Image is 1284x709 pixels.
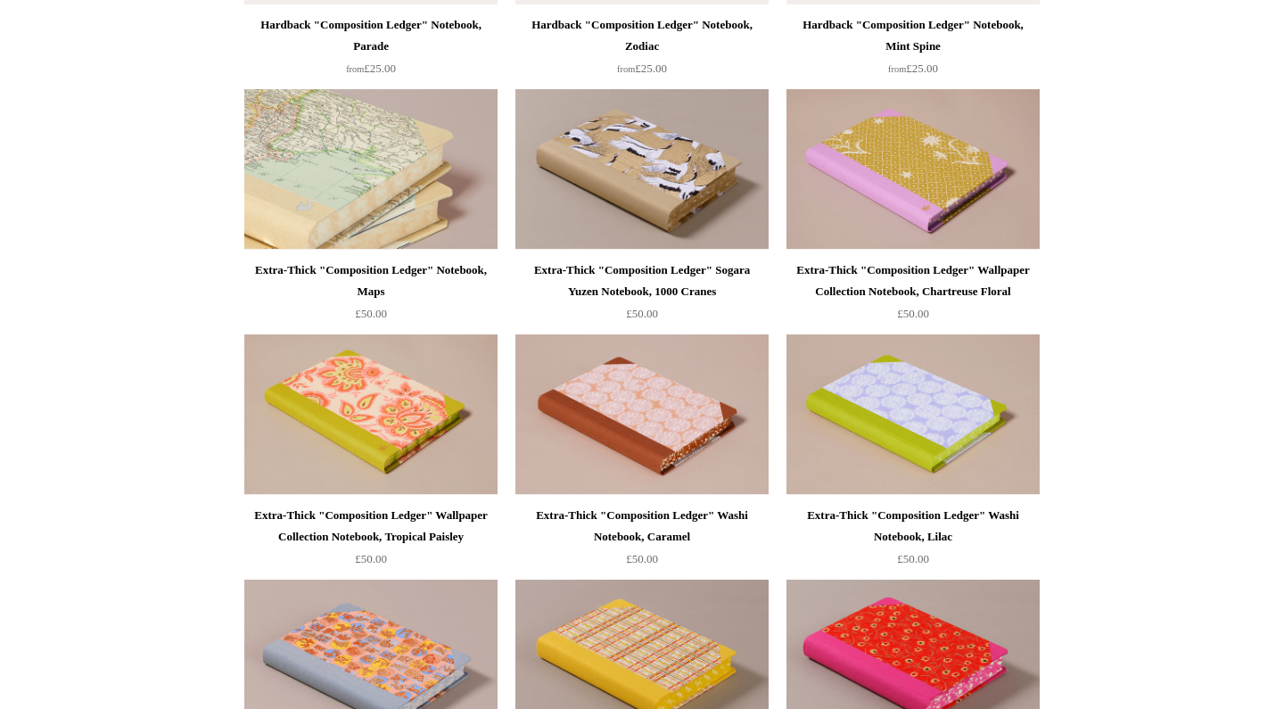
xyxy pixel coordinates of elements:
img: Extra-Thick "Composition Ledger" Wallpaper Collection Notebook, Tropical Paisley [244,334,498,495]
div: Hardback "Composition Ledger" Notebook, Zodiac [520,14,764,57]
a: Hardback "Composition Ledger" Notebook, Parade from£25.00 [244,14,498,87]
span: £50.00 [897,552,929,565]
span: £25.00 [346,62,396,75]
a: Extra-Thick "Composition Ledger" Sogara Yuzen Notebook, 1000 Cranes Extra-Thick "Composition Ledg... [515,89,769,250]
a: Extra-Thick "Composition Ledger" Notebook, Maps £50.00 [244,260,498,333]
a: Extra-Thick "Composition Ledger" Washi Notebook, Caramel £50.00 [515,505,769,578]
a: Hardback "Composition Ledger" Notebook, Mint Spine from£25.00 [786,14,1040,87]
a: Extra-Thick "Composition Ledger" Washi Notebook, Lilac £50.00 [786,505,1040,578]
a: Extra-Thick "Composition Ledger" Notebook, Maps Extra-Thick "Composition Ledger" Notebook, Maps [244,89,498,250]
a: Hardback "Composition Ledger" Notebook, Zodiac from£25.00 [515,14,769,87]
span: £50.00 [626,307,658,320]
div: Hardback "Composition Ledger" Notebook, Parade [249,14,493,57]
a: Extra-Thick "Composition Ledger" Wallpaper Collection Notebook, Tropical Paisley Extra-Thick "Com... [244,334,498,495]
span: from [888,64,906,74]
span: £50.00 [897,307,929,320]
div: Extra-Thick "Composition Ledger" Wallpaper Collection Notebook, Chartreuse Floral [791,260,1035,302]
img: Extra-Thick "Composition Ledger" Washi Notebook, Caramel [515,334,769,495]
a: Extra-Thick "Composition Ledger" Wallpaper Collection Notebook, Chartreuse Floral Extra-Thick "Co... [786,89,1040,250]
img: Extra-Thick "Composition Ledger" Notebook, Maps [244,89,498,250]
a: Extra-Thick "Composition Ledger" Sogara Yuzen Notebook, 1000 Cranes £50.00 [515,260,769,333]
div: Extra-Thick "Composition Ledger" Wallpaper Collection Notebook, Tropical Paisley [249,505,493,548]
a: Extra-Thick "Composition Ledger" Washi Notebook, Caramel Extra-Thick "Composition Ledger" Washi N... [515,334,769,495]
span: £50.00 [626,552,658,565]
div: Extra-Thick "Composition Ledger" Washi Notebook, Lilac [791,505,1035,548]
a: Extra-Thick "Composition Ledger" Washi Notebook, Lilac Extra-Thick "Composition Ledger" Washi Not... [786,334,1040,495]
a: Extra-Thick "Composition Ledger" Wallpaper Collection Notebook, Tropical Paisley £50.00 [244,505,498,578]
span: from [617,64,635,74]
div: Extra-Thick "Composition Ledger" Washi Notebook, Caramel [520,505,764,548]
img: Extra-Thick "Composition Ledger" Washi Notebook, Lilac [786,334,1040,495]
div: Hardback "Composition Ledger" Notebook, Mint Spine [791,14,1035,57]
span: £50.00 [355,307,387,320]
span: £50.00 [355,552,387,565]
span: £25.00 [617,62,667,75]
span: £25.00 [888,62,938,75]
span: from [346,64,364,74]
img: Extra-Thick "Composition Ledger" Wallpaper Collection Notebook, Chartreuse Floral [786,89,1040,250]
div: Extra-Thick "Composition Ledger" Sogara Yuzen Notebook, 1000 Cranes [520,260,764,302]
img: Extra-Thick "Composition Ledger" Sogara Yuzen Notebook, 1000 Cranes [515,89,769,250]
div: Extra-Thick "Composition Ledger" Notebook, Maps [249,260,493,302]
a: Extra-Thick "Composition Ledger" Wallpaper Collection Notebook, Chartreuse Floral £50.00 [786,260,1040,333]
